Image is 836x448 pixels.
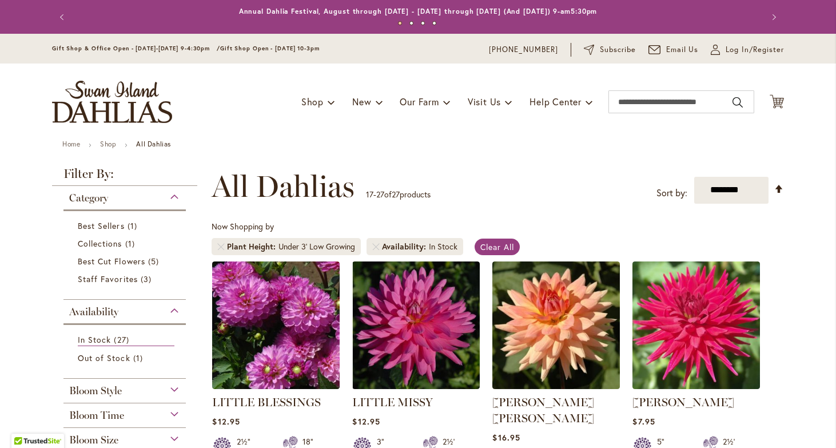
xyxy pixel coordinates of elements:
span: 1 [133,352,146,364]
span: $12.95 [352,416,380,427]
label: Sort by: [656,183,687,204]
button: 4 of 4 [432,21,436,25]
a: Collections [78,237,174,249]
a: Log In/Register [711,44,784,55]
a: Shop [100,140,116,148]
button: 3 of 4 [421,21,425,25]
a: MATILDA HUSTON [632,380,760,391]
img: Mary Jo [492,261,620,389]
span: Out of Stock [78,352,130,363]
span: Visit Us [468,96,501,108]
a: [PERSON_NAME] [632,395,734,409]
a: Remove Plant Height Under 3' Low Growing [217,243,224,250]
span: 1 [128,220,140,232]
span: Availability [382,241,429,252]
a: Subscribe [584,44,636,55]
span: Help Center [530,96,582,108]
span: Availability [69,306,118,318]
span: Bloom Style [69,384,122,397]
span: 27 [376,189,384,200]
a: [PERSON_NAME] [PERSON_NAME] [492,395,594,425]
img: LITTLE MISSY [352,261,480,389]
a: Out of Stock 1 [78,352,174,364]
span: Now Shopping by [212,221,274,232]
span: 27 [392,189,400,200]
span: Best Sellers [78,220,125,231]
span: Category [69,192,108,204]
button: 1 of 4 [398,21,402,25]
span: Plant Height [227,241,278,252]
span: All Dahlias [212,169,355,204]
span: $12.95 [212,416,240,427]
div: Under 3' Low Growing [278,241,355,252]
a: Home [62,140,80,148]
span: Staff Favorites [78,273,138,284]
button: Next [761,6,784,29]
img: MATILDA HUSTON [632,261,760,389]
a: In Stock 27 [78,334,174,346]
span: New [352,96,371,108]
a: LITTLE BLESSINGS [212,380,340,391]
a: LITTLE MISSY [352,395,433,409]
span: 5 [148,255,162,267]
a: Remove Availability In Stock [372,243,379,250]
span: $7.95 [632,416,655,427]
span: In Stock [78,334,111,345]
p: - of products [366,185,431,204]
a: LITTLE MISSY [352,380,480,391]
span: Gift Shop & Office Open - [DATE]-[DATE] 9-4:30pm / [52,45,220,52]
div: In Stock [429,241,457,252]
span: Our Farm [400,96,439,108]
a: Mary Jo [492,380,620,391]
span: Best Cut Flowers [78,256,145,267]
strong: Filter By: [52,168,197,186]
span: Shop [301,96,324,108]
button: 2 of 4 [409,21,413,25]
span: $16.95 [492,432,520,443]
span: Bloom Size [69,434,118,446]
span: Email Us [666,44,699,55]
a: Annual Dahlia Festival, August through [DATE] - [DATE] through [DATE] (And [DATE]) 9-am5:30pm [239,7,598,15]
a: Clear All [475,239,520,255]
span: 27 [114,334,132,346]
a: Best Sellers [78,220,174,232]
a: Email Us [648,44,699,55]
span: 1 [125,237,138,249]
span: Clear All [480,241,514,252]
span: 17 [366,189,373,200]
span: Collections [78,238,122,249]
span: Gift Shop Open - [DATE] 10-3pm [220,45,320,52]
span: 3 [141,273,154,285]
a: Staff Favorites [78,273,174,285]
a: [PHONE_NUMBER] [489,44,558,55]
span: Log In/Register [726,44,784,55]
strong: All Dahlias [136,140,171,148]
a: LITTLE BLESSINGS [212,395,321,409]
span: Subscribe [600,44,636,55]
button: Previous [52,6,75,29]
img: LITTLE BLESSINGS [212,261,340,389]
span: Bloom Time [69,409,124,422]
a: store logo [52,81,172,123]
a: Best Cut Flowers [78,255,174,267]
